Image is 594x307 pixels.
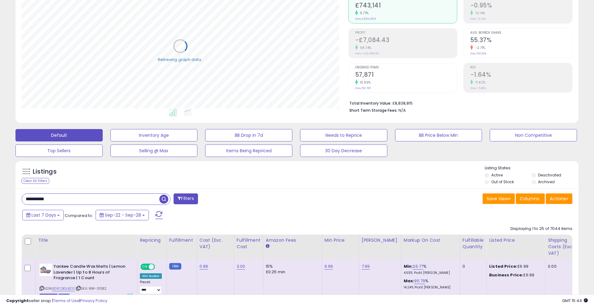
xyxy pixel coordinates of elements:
[473,45,485,50] small: -2.71%
[355,37,457,45] h2: -£7,084.43
[362,263,370,270] a: 7.99
[485,165,578,171] p: Listing States:
[404,237,457,244] div: Markup on Cost
[237,237,260,250] div: Fulfillment Cost
[404,278,415,284] b: Max:
[52,286,75,291] a: B08CBGLBZG
[325,263,333,270] a: 6.99
[548,237,580,257] div: Shipping Costs (Exc. VAT)
[266,244,269,249] small: Amazon Fees.
[355,2,457,10] h2: £743,141
[470,17,486,21] small: Prev: -3.41%
[562,298,588,304] span: 2025-10-6 15:44 GMT
[463,237,484,250] div: Fulfillable Quantity
[110,129,198,141] button: Inventory Age
[349,99,568,106] li: £8,838,815
[404,264,455,275] div: %
[22,210,64,220] button: Last 7 Days
[38,237,135,244] div: Title
[355,17,376,21] small: Prev: £664,906
[158,57,203,62] div: Retrieving graph data..
[546,193,572,204] button: Actions
[33,167,57,176] h5: Listings
[32,212,56,218] span: Last 7 Days
[266,237,319,244] div: Amazon Fees
[22,178,49,184] div: Clear All Filters
[414,278,425,284] a: 95.79
[491,179,514,184] label: Out of Stock
[80,298,107,304] a: Privacy Policy
[200,263,208,270] a: 0.99
[470,31,572,35] span: Avg. Buybox Share
[266,269,317,275] div: £0.25 min
[15,129,103,141] button: Default
[470,37,572,45] h2: 55.37%
[489,272,523,278] b: Business Price:
[105,212,141,218] span: Sep-22 - Sep-28
[516,193,545,204] button: Columns
[470,2,572,10] h2: -0.95%
[470,52,486,55] small: Prev: 56.91%
[489,237,543,244] div: Listed Price
[200,237,231,250] div: Cost (Exc. VAT)
[413,263,423,270] a: 26.77
[470,86,486,90] small: Prev: -5.82%
[355,66,457,69] span: Ordered Items
[355,71,457,80] h2: 57,871
[300,145,387,157] button: 30 Day Decrease
[470,66,572,69] span: ROI
[300,129,387,141] button: Needs to Reprice
[140,273,162,279] div: Win BuyBox
[490,129,577,141] button: Non Competitive
[358,80,371,85] small: 13.95%
[404,278,455,290] div: %
[40,264,52,276] img: 41jPB9NKTrL._SL40_.jpg
[169,263,181,270] small: FBM
[473,11,485,15] small: 72.14%
[325,237,356,244] div: Min Price
[75,286,106,291] span: | SKU: NW-0082
[349,101,391,106] b: Total Inventory Value:
[355,52,379,55] small: Prev: -£22,665.63
[358,11,369,15] small: 11.77%
[473,80,486,85] small: 71.82%
[362,237,398,244] div: [PERSON_NAME]
[538,172,561,178] label: Deactivated
[237,263,245,270] a: 3.00
[395,129,482,141] button: BB Price Below Min
[140,237,164,244] div: Repricing
[510,226,572,232] div: Displaying 1 to 25 of 7044 items
[548,264,578,269] div: 0.00
[355,86,371,90] small: Prev: 50,787
[358,45,372,50] small: 68.74%
[205,129,292,141] button: BB Drop in 7d
[266,264,317,269] div: 15%
[401,235,460,259] th: The percentage added to the cost of goods (COGS) that forms the calculator for Min & Max prices.
[489,272,540,278] div: £6.99
[15,145,103,157] button: Top Sellers
[538,179,555,184] label: Archived
[483,193,515,204] button: Save View
[154,264,164,270] span: OFF
[110,145,198,157] button: Selling @ Max
[96,210,149,220] button: Sep-22 - Sep-28
[404,263,413,269] b: Min:
[470,71,572,80] h2: -1.64%
[6,298,107,304] div: seller snap | |
[141,264,149,270] span: ON
[54,264,129,283] b: Yankee Candle Wax Melts | Lemon Lavender | Up to 8 Hours of Fragrance | 1 Count
[205,145,292,157] button: Items Being Repriced
[404,271,455,275] p: 4.55% Profit [PERSON_NAME]
[398,107,406,113] span: N/A
[463,264,482,269] div: 0
[65,213,93,218] span: Compared to:
[489,263,517,269] b: Listed Price:
[349,108,398,113] b: Short Term Storage Fees:
[520,196,539,202] span: Columns
[491,172,503,178] label: Active
[174,193,198,204] button: Filters
[489,264,540,269] div: £6.99
[140,280,162,294] div: Preset:
[169,237,194,244] div: Fulfillment
[6,298,29,304] strong: Copyright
